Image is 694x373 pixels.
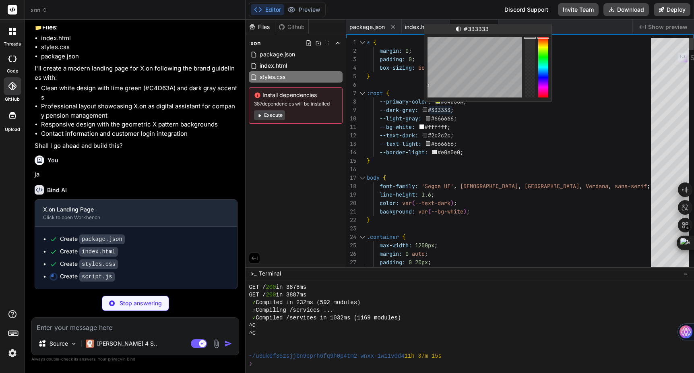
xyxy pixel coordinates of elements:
[367,157,370,164] span: }
[346,123,356,131] div: 11
[412,56,415,63] span: ;
[683,269,688,278] span: −
[47,186,67,194] h6: Bind AI
[254,91,337,99] span: Install dependencies
[346,89,356,97] div: 7
[346,258,356,267] div: 27
[60,260,118,268] div: Create
[432,115,454,122] span: #666666
[346,233,356,241] div: 24
[357,174,368,182] div: Click to collapse the range.
[6,346,19,360] img: settings
[380,208,415,215] span: background:
[431,191,434,198] span: ;
[579,182,582,190] span: ,
[35,170,238,179] p: ja
[454,199,457,207] span: ;
[415,242,434,249] span: 1200px
[70,340,77,347] img: Pick Models
[380,123,415,131] span: --bg-white:
[380,106,418,114] span: --dark-gray:
[454,140,457,147] span: ;
[346,106,356,114] div: 9
[402,233,405,240] span: {
[380,242,412,249] span: max-width:
[346,174,356,182] div: 17
[249,322,256,329] span: ^C
[654,3,690,16] button: Deploy
[380,182,418,190] span: font-family:
[266,284,276,291] span: 200
[380,191,418,198] span: line-height:
[460,182,518,190] span: [DEMOGRAPHIC_DATA]
[367,89,383,97] span: :root
[41,84,238,102] li: Clean white design with lime green (#C4D63A) and dark gray accents
[252,299,256,307] span: ✓
[346,81,356,89] div: 6
[380,115,421,122] span: --light-gray:
[558,3,599,16] button: Invite Team
[60,247,118,256] div: Create
[461,149,464,156] span: ;
[346,241,356,250] div: 25
[4,41,21,48] label: threads
[380,56,405,63] span: padding:
[41,129,238,139] li: Contact information and customer login integration
[252,307,256,314] span: ○
[256,307,333,314] span: Compiling /services ...
[463,208,467,215] span: )
[424,24,522,34] div: Click to toggle color options (rgb/hsl/hex)
[434,242,438,249] span: ;
[586,182,608,190] span: Verdana
[525,182,579,190] span: [GEOGRAPHIC_DATA]
[346,207,356,216] div: 21
[346,64,356,72] div: 4
[346,55,356,64] div: 3
[346,72,356,81] div: 5
[266,291,276,299] span: 200
[224,340,232,348] img: icon
[35,141,238,151] p: Shall I go ahead and build this?
[346,47,356,55] div: 2
[120,299,162,307] p: Stop answering
[367,73,370,80] span: }
[31,355,239,363] p: Always double-check its answers. Your in Bind
[383,174,386,181] span: {
[380,64,415,71] span: box-sizing:
[682,267,689,280] button: −
[346,38,356,47] div: 1
[367,216,370,224] span: }
[415,259,428,266] span: 20px
[108,356,122,361] span: privacy
[250,269,256,278] span: >_
[380,259,405,266] span: padding:
[428,259,431,266] span: ;
[380,250,402,257] span: margin:
[43,205,216,213] div: X.on Landing Page
[246,23,275,31] div: Files
[386,89,389,97] span: {
[276,291,307,299] span: in 3887ms
[380,149,428,156] span: --border-light:
[428,208,431,215] span: (
[259,61,288,70] span: index.html
[256,299,360,307] span: Compiled in 232ms (592 modules)
[357,89,368,97] div: Click to collapse the range.
[357,38,368,47] div: Click to collapse the range.
[454,182,457,190] span: ,
[254,110,285,120] button: Execute
[451,106,454,114] span: ;
[454,115,457,122] span: ;
[425,123,448,131] span: #ffffff
[518,182,521,190] span: ,
[409,56,412,63] span: 0
[60,235,125,243] div: Create
[346,250,356,258] div: 26
[608,182,611,190] span: ,
[250,39,261,47] span: xon
[438,149,461,156] span: #e0e0e0
[428,132,451,139] span: #2c2c2c
[346,97,356,106] div: 8
[603,3,649,16] button: Download
[249,284,266,291] span: GET /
